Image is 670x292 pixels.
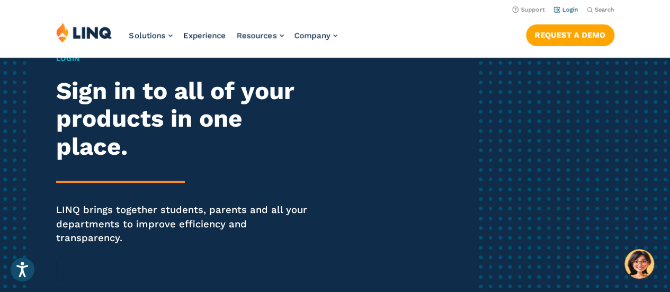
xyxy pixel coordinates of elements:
[587,6,614,14] button: Open Search Bar
[237,31,277,40] span: Resources
[526,24,614,46] a: Request a Demo
[129,22,337,57] nav: Primary Navigation
[553,6,578,13] a: Login
[129,31,166,40] span: Solutions
[56,203,314,245] p: LINQ brings together students, parents and all your departments to improve efficiency and transpa...
[512,6,545,13] a: Support
[237,31,284,40] a: Resources
[56,22,112,42] img: LINQ | K‑12 Software
[56,77,314,161] h2: Sign in to all of your products in one place.
[183,31,226,40] a: Experience
[129,31,173,40] a: Solutions
[294,31,330,40] span: Company
[624,249,654,279] button: Hello, have a question? Let’s chat.
[595,6,614,13] span: Search
[294,31,337,40] a: Company
[56,53,314,64] h1: Login
[526,22,614,46] nav: Button Navigation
